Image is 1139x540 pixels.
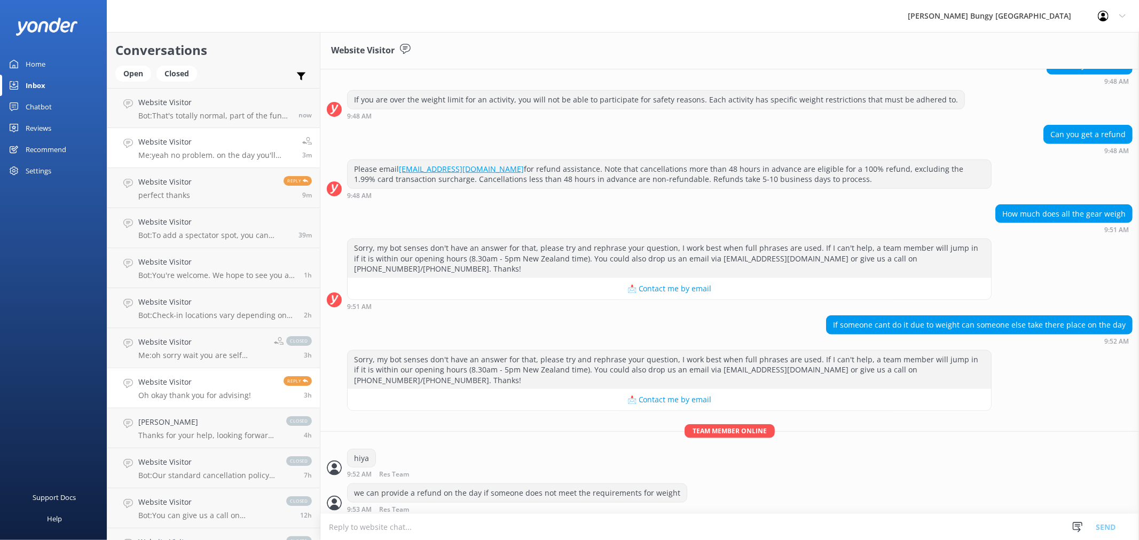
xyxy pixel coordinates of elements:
div: Open [115,66,151,82]
a: Website VisitorOh okay thank you for advising!Reply3h [107,368,320,408]
div: Chatbot [26,96,52,117]
div: 09:52am 16-Aug-2025 (UTC +12:00) Pacific/Auckland [347,470,444,478]
div: 09:51am 16-Aug-2025 (UTC +12:00) Pacific/Auckland [347,303,992,310]
p: Me: oh sorry wait you are self driving [138,351,266,360]
p: Bot: Our standard cancellation policy is as follows: Cancellations more than 48 hours in advance ... [138,471,276,480]
strong: 9:48 AM [1104,78,1129,85]
div: Settings [26,160,51,181]
div: Sorry, my bot senses don't have an answer for that, please try and rephrase your question, I work... [348,239,991,278]
strong: 9:53 AM [347,506,372,513]
p: perfect thanks [138,190,192,200]
a: [EMAIL_ADDRESS][DOMAIN_NAME] [399,164,524,174]
h4: Website Visitor [138,296,296,308]
span: Team member online [685,424,775,438]
p: Bot: To add a spectator spot, you can select it in the "add-ons" section during booking, or conta... [138,231,290,240]
div: How much does all the gear weigh [996,205,1132,223]
a: Website Visitorperfect thanksReply9m [107,168,320,208]
div: If someone cant do it due to weight can someone else take there place on the day [827,316,1132,334]
p: Bot: Check-in locations vary depending on your activity: - [GEOGRAPHIC_DATA]: Base Building, [STR... [138,311,296,320]
div: Home [26,53,45,75]
a: Open [115,67,156,79]
strong: 9:48 AM [347,193,372,199]
h4: Website Visitor [138,176,192,188]
h4: Website Visitor [138,136,294,148]
div: Sorry, my bot senses don't have an answer for that, please try and rephrase your question, I work... [348,351,991,390]
div: 09:48am 16-Aug-2025 (UTC +12:00) Pacific/Auckland [347,192,992,199]
div: Support Docs [33,487,76,508]
h4: Website Visitor [138,376,251,388]
h4: Website Visitor [138,256,296,268]
span: Reply [284,176,312,186]
p: Bot: That's totally normal, part of the fun and what leads to feeling accomplished post activity.... [138,111,290,121]
a: Website VisitorBot:That's totally normal, part of the fun and what leads to feeling accomplished ... [107,88,320,128]
h4: Website Visitor [138,336,266,348]
span: 01:38pm 16-Aug-2025 (UTC +12:00) Pacific/Auckland [302,150,312,160]
h2: Conversations [115,40,312,60]
div: Reviews [26,117,51,139]
a: Website VisitorBot:Check-in locations vary depending on your activity: - [GEOGRAPHIC_DATA]: Base ... [107,288,320,328]
span: closed [286,496,312,506]
a: Website VisitorBot:Our standard cancellation policy is as follows: Cancellations more than 48 hou... [107,448,320,488]
p: Me: yeah no problem. on the day you'll check in at the station building for 9:30am. once ziprides... [138,150,294,160]
h4: Website Visitor [138,456,276,468]
div: 09:52am 16-Aug-2025 (UTC +12:00) Pacific/Auckland [826,337,1133,345]
span: Res Team [379,506,409,513]
p: Thanks for your help, looking forward to the jumps [138,431,276,440]
div: Inbox [26,75,45,96]
a: Website VisitorBot:To add a spectator spot, you can select it in the "add-ons" section during boo... [107,208,320,248]
span: 10:37am 16-Aug-2025 (UTC +12:00) Pacific/Auckland [304,351,312,360]
div: 09:48am 16-Aug-2025 (UTC +12:00) Pacific/Auckland [1047,77,1133,85]
span: 01:31am 16-Aug-2025 (UTC +12:00) Pacific/Auckland [300,511,312,520]
span: 05:53am 16-Aug-2025 (UTC +12:00) Pacific/Auckland [304,471,312,480]
span: closed [286,416,312,426]
strong: 9:52 AM [1104,338,1129,345]
span: Reply [284,376,312,386]
button: 📩 Contact me by email [348,278,991,299]
span: 12:40pm 16-Aug-2025 (UTC +12:00) Pacific/Auckland [304,271,312,280]
span: closed [286,336,312,346]
div: we can provide a refund on the day if someone does not meet the requirements for weight [348,484,687,502]
div: Recommend [26,139,66,160]
strong: 9:48 AM [347,113,372,120]
img: yonder-white-logo.png [16,18,77,35]
span: 10:57am 16-Aug-2025 (UTC +12:00) Pacific/Auckland [304,311,312,320]
span: 01:02pm 16-Aug-2025 (UTC +12:00) Pacific/Auckland [299,231,312,240]
div: Can you get a refund [1044,125,1132,144]
div: If you are over the weight limit for an activity, you will not be able to participate for safety ... [348,91,964,109]
button: 📩 Contact me by email [348,389,991,410]
h4: Website Visitor [138,97,290,108]
div: 09:48am 16-Aug-2025 (UTC +12:00) Pacific/Auckland [347,112,965,120]
a: Closed [156,67,202,79]
a: Website VisitorBot:You're welcome. We hope to see you at one of our [PERSON_NAME] locations soon!1h [107,248,320,288]
div: Please email for refund assistance. Note that cancellations more than 48 hours in advance are eli... [348,160,991,188]
div: Closed [156,66,197,82]
span: 09:57am 16-Aug-2025 (UTC +12:00) Pacific/Auckland [304,391,312,400]
span: 01:42pm 16-Aug-2025 (UTC +12:00) Pacific/Auckland [299,110,312,120]
a: Website VisitorMe:oh sorry wait you are self drivingclosed3h [107,328,320,368]
h4: [PERSON_NAME] [138,416,276,428]
a: Website VisitorMe:yeah no problem. on the day you'll check in at the station building for 9:30am.... [107,128,320,168]
div: hiya [348,449,375,467]
div: 09:53am 16-Aug-2025 (UTC +12:00) Pacific/Auckland [347,505,687,513]
strong: 9:48 AM [1104,148,1129,154]
a: Website VisitorBot:You can give us a call on [PHONE_NUMBER] or [PHONE_NUMBER] to chat with a crew... [107,488,320,528]
p: Oh okay thank you for advising! [138,391,251,400]
h4: Website Visitor [138,496,276,508]
span: closed [286,456,312,466]
strong: 9:51 AM [347,304,372,310]
div: 09:48am 16-Aug-2025 (UTC +12:00) Pacific/Auckland [1043,147,1133,154]
div: Help [47,508,62,529]
span: Res Team [379,471,409,478]
span: 09:07am 16-Aug-2025 (UTC +12:00) Pacific/Auckland [304,431,312,440]
h4: Website Visitor [138,216,290,228]
a: [PERSON_NAME]Thanks for your help, looking forward to the jumpsclosed4h [107,408,320,448]
span: 01:32pm 16-Aug-2025 (UTC +12:00) Pacific/Auckland [302,190,312,200]
strong: 9:52 AM [347,471,372,478]
p: Bot: You're welcome. We hope to see you at one of our [PERSON_NAME] locations soon! [138,271,296,280]
h3: Website Visitor [331,44,395,58]
p: Bot: You can give us a call on [PHONE_NUMBER] or [PHONE_NUMBER] to chat with a crew member. Our o... [138,511,276,520]
div: 09:51am 16-Aug-2025 (UTC +12:00) Pacific/Auckland [995,226,1133,233]
strong: 9:51 AM [1104,227,1129,233]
